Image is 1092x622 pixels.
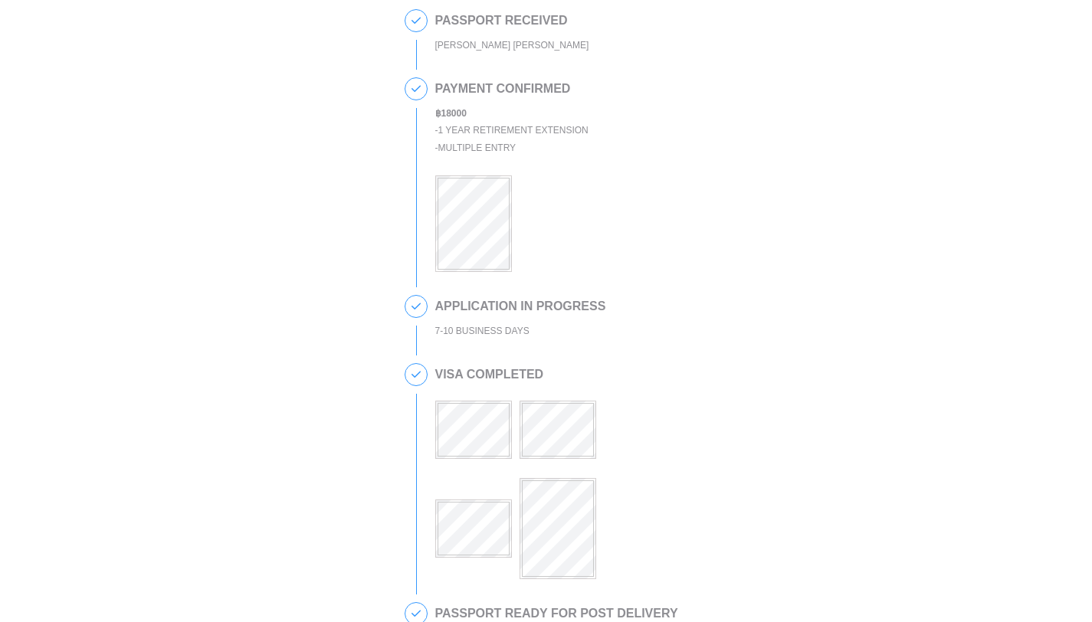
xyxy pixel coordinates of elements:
span: 4 [405,364,427,385]
span: 3 [405,296,427,317]
b: ฿ 18000 [435,108,467,119]
div: - Multiple entry [435,139,589,157]
div: [PERSON_NAME] [PERSON_NAME] [435,37,589,54]
div: - 1 Year Retirement Extension [435,122,589,139]
h2: PASSPORT READY FOR POST DELIVERY [435,607,680,620]
span: 1 [405,10,427,31]
span: 2 [405,78,427,100]
h2: PAYMENT CONFIRMED [435,82,589,96]
h2: PASSPORT RECEIVED [435,14,589,28]
h2: VISA COMPLETED [435,368,680,381]
h2: APPLICATION IN PROGRESS [435,300,606,313]
div: 7-10 BUSINESS DAYS [435,322,606,340]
